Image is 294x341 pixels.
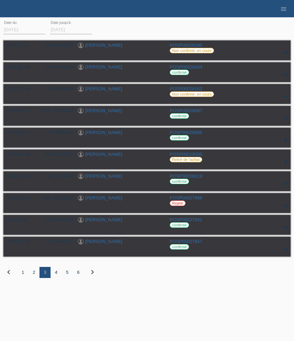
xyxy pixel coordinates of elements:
[21,44,30,47] span: 15:11
[280,113,291,124] div: étendre/coller
[21,65,30,69] span: 07:08
[170,64,202,70] a: POSP00028164
[280,244,291,254] div: étendre/coller
[40,152,73,157] div: CHF 9'500.00
[170,222,189,228] label: confirmé
[28,267,39,278] div: 2
[85,239,122,244] a: [PERSON_NAME]
[21,131,30,135] span: 10:23
[85,195,122,200] a: [PERSON_NAME]
[88,268,97,276] i: chevron_right
[170,108,202,113] a: POSP00028097
[170,70,189,75] label: confirmé
[170,157,202,162] label: Retiré de l‘achat
[51,267,62,278] div: 4
[21,153,30,156] span: 18:44
[280,91,291,102] div: étendre/coller
[170,244,189,250] label: confirmé
[7,195,35,200] div: [DATE]
[170,173,202,179] a: POSP00028019
[73,267,84,278] div: 6
[40,108,73,113] div: CHF 10'000.00
[7,217,35,222] div: [DATE]
[280,48,291,58] div: étendre/coller
[170,113,189,119] label: confirmé
[280,222,291,233] div: étendre/coller
[40,217,73,222] div: CHF 8'500.00
[170,130,202,135] a: POSP00028086
[85,64,122,70] a: [PERSON_NAME]
[170,86,202,91] a: POSP00028162
[170,152,202,157] a: POSP00028085
[85,217,122,222] a: [PERSON_NAME]
[280,135,291,145] div: étendre/coller
[85,43,122,48] a: [PERSON_NAME]
[40,64,73,70] div: CHF 7'700.00
[40,173,73,179] div: CHF 2'150.00
[21,109,30,113] span: 10:23
[280,70,291,80] div: étendre/coller
[40,86,73,91] div: CHF 5'800.00
[21,196,30,200] span: 16:25
[5,268,13,276] i: chevron_left
[7,130,35,135] div: [DATE]
[170,239,202,244] a: POSP00027847
[7,173,35,179] div: [DATE]
[21,240,30,244] span: 13:30
[40,130,73,135] div: CHF 8'690.00
[21,174,30,178] span: 13:04
[85,108,122,113] a: [PERSON_NAME]
[280,157,291,167] div: étendre/coller
[85,152,122,157] a: [PERSON_NAME]
[85,130,122,135] a: [PERSON_NAME]
[40,195,73,200] div: CHF 12'000.00
[7,108,35,113] div: [DATE]
[85,86,122,91] a: [PERSON_NAME]
[21,87,30,91] span: 21:05
[170,200,186,206] label: Rejeté
[7,152,35,157] div: [DATE]
[170,217,202,222] a: POSP00027931
[170,43,202,48] a: POSP00028190
[170,135,189,141] label: confirmé
[21,218,30,222] span: 12:41
[280,200,291,211] div: étendre/coller
[170,91,214,97] label: Non confirmé, en cours
[17,267,28,278] div: 1
[7,239,35,244] div: [DATE]
[170,195,202,200] a: POSP00027988
[7,43,35,48] div: [DATE]
[170,48,214,53] label: Non confirmé, en cours
[62,267,73,278] div: 5
[280,179,291,189] div: étendre/coller
[277,7,291,11] a: menu
[7,86,35,91] div: [DATE]
[39,267,51,278] div: 3
[280,6,287,12] i: menu
[85,173,122,179] a: [PERSON_NAME]
[40,43,73,48] div: CHF 6'190.00
[7,64,35,70] div: [DATE]
[40,239,73,244] div: CHF 3'400.00
[170,179,189,184] label: confirmé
